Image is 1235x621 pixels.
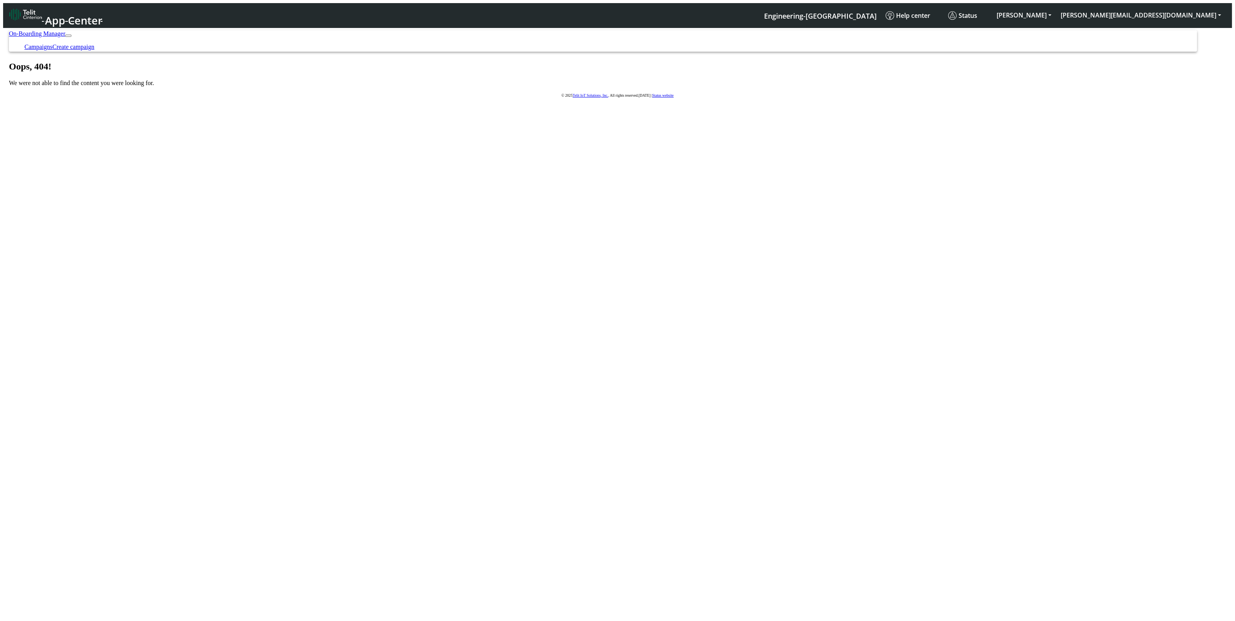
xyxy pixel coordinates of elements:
img: logo-telit-cinterion-gw-new.png [9,8,42,21]
span: Status [948,11,977,20]
span: Help center [886,11,930,20]
img: status.svg [948,11,957,20]
a: Help center [882,8,945,23]
a: App Center [9,6,101,25]
a: Your current platform instance [764,8,876,23]
button: [PERSON_NAME] [992,8,1056,22]
img: knowledge.svg [886,11,894,20]
span: App Center [45,13,102,28]
a: Status [945,8,992,23]
span: Engineering-[GEOGRAPHIC_DATA] [764,11,877,21]
button: [PERSON_NAME][EMAIL_ADDRESS][DOMAIN_NAME] [1056,8,1226,22]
